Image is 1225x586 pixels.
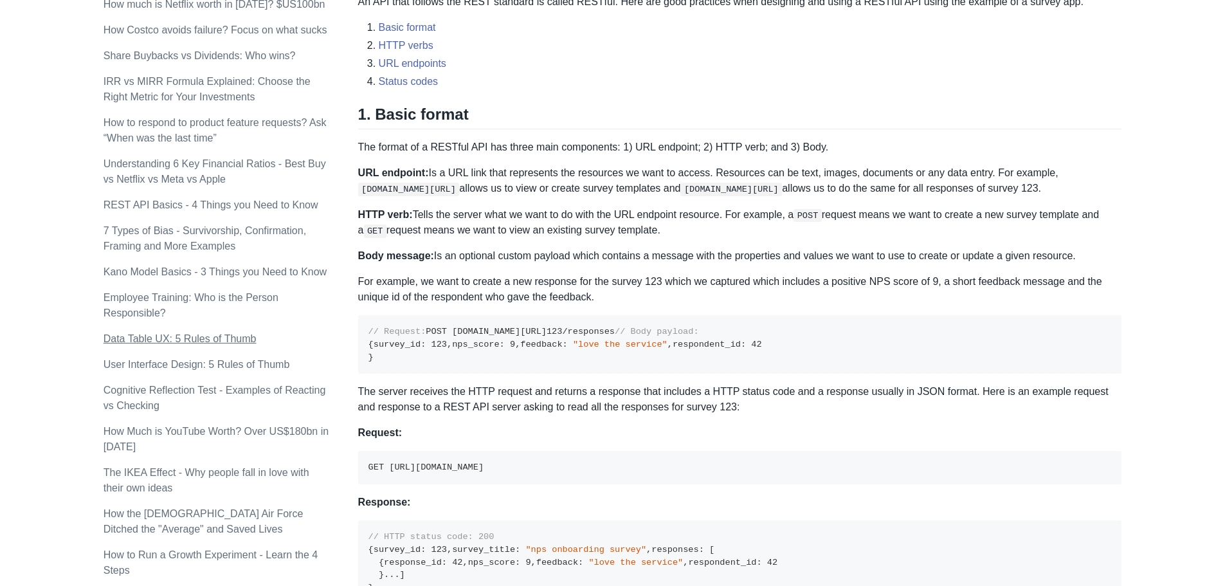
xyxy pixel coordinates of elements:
[104,385,326,411] a: Cognitive Reflection Test - Examples of Reacting vs Checking
[578,558,583,567] span: :
[104,292,278,318] a: Employee Training: Who is the Person Responsible?
[368,545,374,554] span: {
[573,340,667,349] span: "love the service"
[379,76,439,87] a: Status codes
[104,158,326,185] a: Understanding 6 Key Financial Ratios - Best Buy vs Netflix vs Meta vs Apple
[358,248,1122,264] p: Is an optional custom payload which contains a message with the properties and values we want to ...
[452,558,462,567] span: 42
[525,558,531,567] span: 9
[104,359,290,370] a: User Interface Design: 5 Rules of Thumb
[368,340,374,349] span: {
[104,266,327,277] a: Kano Model Basics - 3 Things you Need to Know
[563,340,568,349] span: :
[104,117,327,143] a: How to respond to product feature requests? Ask “When was the last time”
[104,76,311,102] a: IRR vs MIRR Formula Explained: Choose the Right Metric for Your Investments
[358,497,411,508] strong: Response:
[547,327,562,336] span: 123
[447,340,452,349] span: ,
[447,545,452,554] span: ,
[667,340,673,349] span: ,
[794,209,822,222] code: POST
[358,207,1122,239] p: Tells the server what we want to do with the URL endpoint resource. For example, a request means ...
[741,340,746,349] span: :
[104,467,309,493] a: The IKEA Effect - Why people fall in love with their own ideas
[515,558,520,567] span: :
[358,183,460,196] code: [DOMAIN_NAME][URL]
[500,340,505,349] span: :
[588,558,683,567] span: "love the service"
[358,250,434,261] strong: Body message:
[379,570,384,580] span: }
[104,199,318,210] a: REST API Basics - 4 Things you Need to Know
[368,462,484,472] code: GET [URL][DOMAIN_NAME]
[358,167,429,178] strong: URL endpoint:
[463,558,468,567] span: ,
[709,545,714,554] span: [
[767,558,777,567] span: 42
[379,58,446,69] a: URL endpoints
[358,165,1122,196] p: Is a URL link that represents the resources we want to access. Resources can be text, images, doc...
[104,549,318,576] a: How to Run a Growth Experiment - Learn the 4 Steps
[699,545,704,554] span: :
[104,426,329,452] a: How Much is YouTube Worth? Over US$180bn in [DATE]
[756,558,761,567] span: :
[751,340,761,349] span: 42
[421,340,426,349] span: :
[104,333,257,344] a: Data Table UX: 5 Rules of Thumb
[364,224,386,237] code: GET
[379,558,384,567] span: {
[515,545,520,554] span: :
[358,427,402,438] strong: Request:
[368,327,426,336] span: // Request:
[525,545,646,554] span: "nps onboarding survey"
[104,50,296,61] a: Share Buybacks vs Dividends: Who wins?
[358,384,1122,415] p: The server receives the HTTP request and returns a response that includes a HTTP status code and ...
[368,353,374,362] span: }
[368,327,762,362] code: POST [DOMAIN_NAME][URL] /responses survey_id nps_score feedback respondent_id
[431,545,447,554] span: 123
[104,24,327,35] a: How Costco avoids failure? Focus on what sucks
[104,225,306,252] a: 7 Types of Bias - Survivorship, Confirmation, Framing and More Examples
[379,22,436,33] a: Basic format
[358,274,1122,305] p: For example, we want to create a new response for the survey 123 which we captured which includes...
[431,340,447,349] span: 123
[646,545,651,554] span: ,
[421,545,426,554] span: :
[442,558,447,567] span: :
[531,558,536,567] span: ,
[104,508,304,535] a: How the [DEMOGRAPHIC_DATA] Air Force Ditched the "Average" and Saved Lives
[368,532,495,542] span: // HTTP status code: 200
[680,183,782,196] code: [DOMAIN_NAME][URL]
[615,327,699,336] span: // Body payload:
[358,105,1122,129] h2: 1. Basic format
[510,340,515,349] span: 9
[515,340,520,349] span: ,
[683,558,688,567] span: ,
[400,570,405,580] span: ]
[358,209,413,220] strong: HTTP verb:
[358,140,1122,155] p: The format of a RESTful API has three main components: 1) URL endpoint; 2) HTTP verb; and 3) Body.
[379,40,433,51] a: HTTP verbs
